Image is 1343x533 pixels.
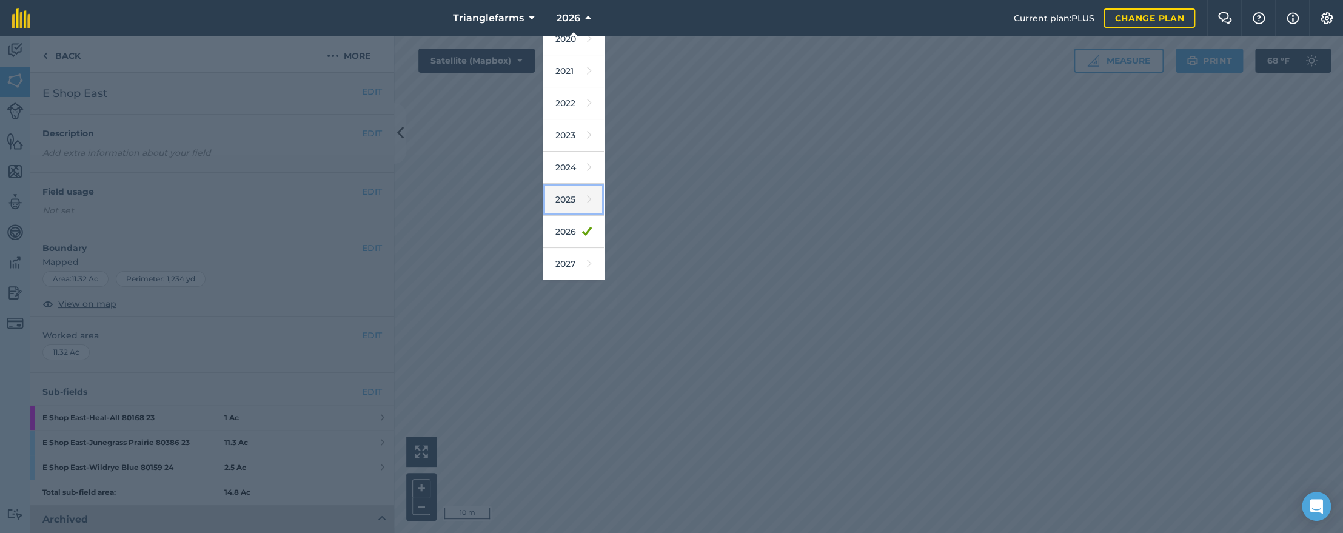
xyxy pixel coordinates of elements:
img: Two speech bubbles overlapping with the left bubble in the forefront [1217,12,1232,24]
span: 2026 [557,11,580,25]
a: Change plan [1104,8,1195,28]
a: 2026 [543,216,604,248]
img: svg+xml;base64,PHN2ZyB4bWxucz0iaHR0cDovL3d3dy53My5vcmcvMjAwMC9zdmciIHdpZHRoPSIxNyIgaGVpZ2h0PSIxNy... [1287,11,1299,25]
div: Open Intercom Messenger [1302,492,1331,521]
img: A cog icon [1319,12,1334,24]
a: 2022 [543,87,604,119]
a: 2024 [543,152,604,184]
a: 2027 [543,248,604,280]
a: 2021 [543,55,604,87]
img: fieldmargin Logo [12,8,30,28]
a: 2025 [543,184,604,216]
span: Trianglefarms [453,11,524,25]
span: Current plan : PLUS [1013,12,1094,25]
img: A question mark icon [1251,12,1266,24]
a: 2023 [543,119,604,152]
a: 2020 [543,23,604,55]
